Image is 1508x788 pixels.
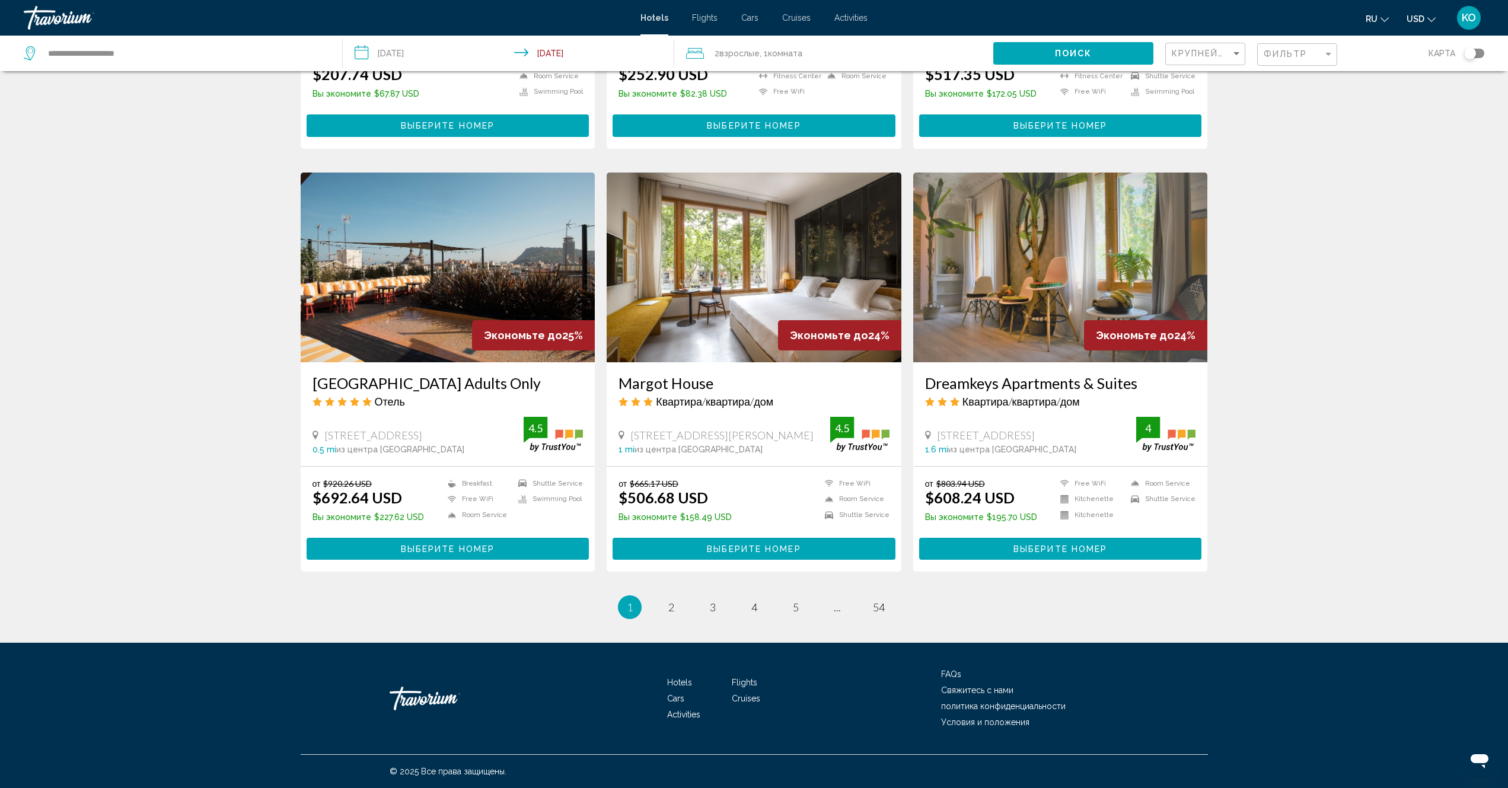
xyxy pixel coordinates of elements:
[618,89,677,98] span: Вы экономите
[618,489,708,506] ins: $506.68 USD
[760,45,802,62] span: , 1
[753,87,821,97] li: Free WiFi
[1013,544,1107,554] span: Выберите номер
[1054,71,1125,81] li: Fitness Center
[618,374,890,392] a: Margot House
[948,445,1076,454] span: из центра [GEOGRAPHIC_DATA]
[941,717,1029,727] span: Условия и положения
[782,13,811,23] a: Cruises
[401,122,495,131] span: Выберите номер
[925,374,1196,392] h3: Dreamkeys Apartments & Suites
[962,395,1080,408] span: Квартира/квартира/дом
[472,320,595,350] div: 25%
[667,678,692,687] a: Hotels
[613,117,895,130] a: Выберите номер
[830,421,854,435] div: 4.5
[656,395,773,408] span: Квартира/квартира/дом
[307,541,589,554] a: Выберите номер
[484,329,562,342] span: Экономьте до
[640,13,668,23] a: Hotels
[607,173,901,362] img: Hotel image
[919,538,1202,560] button: Выберите номер
[24,6,629,30] a: Travorium
[1461,741,1499,779] iframe: Schaltfläche zum Öffnen des Messaging-Fensters
[667,710,700,719] a: Activities
[442,478,512,489] li: Breakfast
[941,685,1013,695] a: Свяжитесь с нами
[732,694,760,703] span: Cruises
[1084,320,1207,350] div: 24%
[442,510,512,520] li: Room Service
[732,678,757,687] a: Flights
[925,512,1037,522] p: $195.70 USD
[1407,14,1424,24] span: USD
[313,374,584,392] h3: [GEOGRAPHIC_DATA] Adults Only
[390,681,508,716] a: Travorium
[719,49,760,58] span: Взрослые
[993,42,1153,64] button: Поиск
[524,421,547,435] div: 4.5
[919,114,1202,136] button: Выберите номер
[323,478,372,489] del: $920.26 USD
[790,329,868,342] span: Экономьте до
[401,544,495,554] span: Выберите номер
[301,173,595,362] img: Hotel image
[1125,71,1195,81] li: Shuttle Service
[941,669,961,679] a: FAQs
[925,512,984,522] span: Вы экономите
[1096,329,1174,342] span: Экономьте до
[1429,45,1455,62] span: карта
[307,114,589,136] button: Выберите номер
[375,395,405,408] span: Отель
[834,601,841,614] span: ...
[1264,49,1308,59] span: Фильтр
[1054,510,1125,520] li: Kitchenette
[1125,87,1195,97] li: Swimming Pool
[618,478,627,489] span: от
[1366,14,1378,24] span: ru
[307,538,589,560] button: Выберите номер
[707,544,801,554] span: Выберите номер
[313,89,419,98] p: $67.87 USD
[613,114,895,136] button: Выберите номер
[1462,12,1476,24] span: KO
[343,36,674,71] button: Check-in date: Nov 8, 2025 Check-out date: Nov 10, 2025
[1455,48,1484,59] button: Toggle map
[873,601,885,614] span: 54
[936,478,985,489] del: $803.94 USD
[1136,421,1160,435] div: 4
[1366,10,1389,27] button: Change language
[925,478,933,489] span: от
[1136,417,1195,452] img: trustyou-badge.svg
[514,87,583,97] li: Swimming Pool
[313,89,371,98] span: Вы экономите
[313,445,336,454] span: 0.5 mi
[941,701,1066,711] span: политика конфиденциальности
[635,445,763,454] span: из центра [GEOGRAPHIC_DATA]
[307,117,589,130] a: Выберите номер
[514,71,583,81] li: Room Service
[1407,10,1436,27] button: Change currency
[667,694,684,703] a: Cars
[512,478,583,489] li: Shuttle Service
[913,173,1208,362] img: Hotel image
[919,117,1202,130] a: Выберите номер
[512,495,583,505] li: Swimming Pool
[753,71,821,81] li: Fitness Center
[1257,43,1337,67] button: Filter
[692,13,718,23] a: Flights
[715,45,760,62] span: 2
[925,395,1196,408] div: 3 star Apartment
[710,601,716,614] span: 3
[618,512,677,522] span: Вы экономите
[301,595,1208,619] ul: Pagination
